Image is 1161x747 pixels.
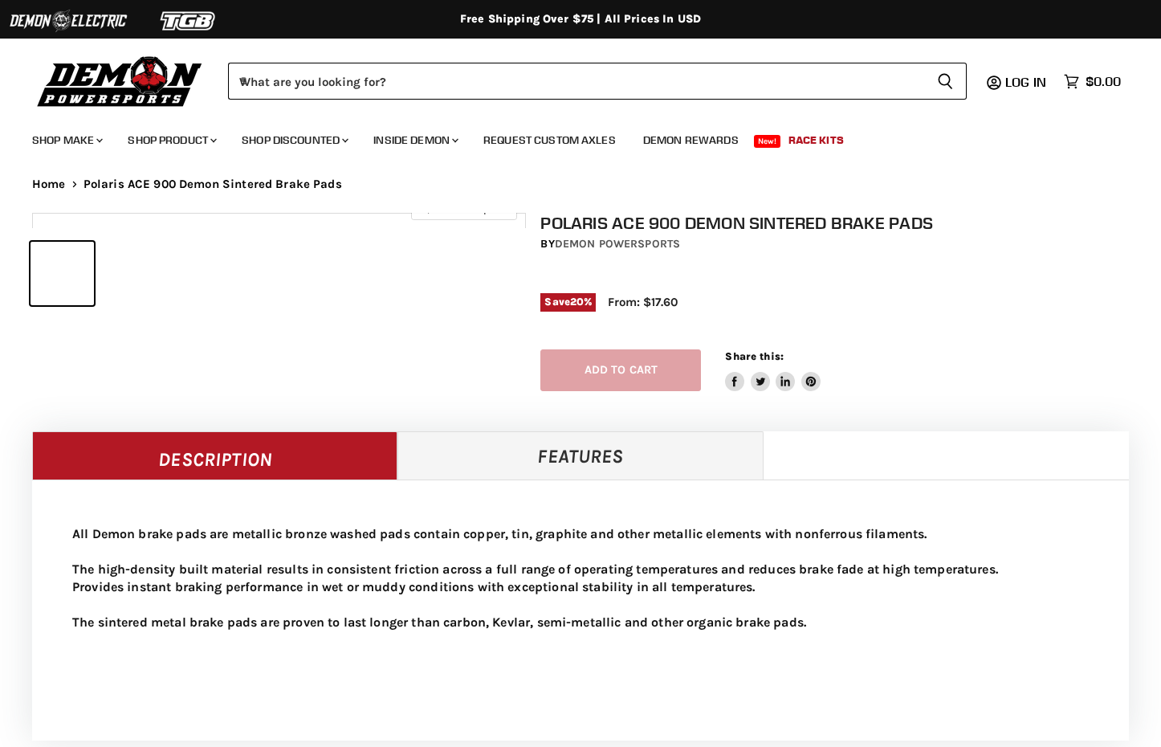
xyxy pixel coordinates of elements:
[608,295,678,309] span: From: $17.60
[228,63,967,100] form: Product
[555,237,680,251] a: Demon Powersports
[84,178,342,191] span: Polaris ACE 900 Demon Sintered Brake Pads
[20,117,1117,157] ul: Main menu
[1056,70,1129,93] a: $0.00
[116,124,226,157] a: Shop Product
[20,124,112,157] a: Shop Make
[471,124,628,157] a: Request Custom Axles
[631,124,751,157] a: Demon Rewards
[725,349,821,392] aside: Share this:
[128,6,249,36] img: TGB Logo 2
[99,242,162,305] button: Polaris ACE 900 Demon Sintered Brake Pads thumbnail
[998,75,1056,89] a: Log in
[540,235,1143,253] div: by
[540,213,1143,233] h1: Polaris ACE 900 Demon Sintered Brake Pads
[754,135,781,148] span: New!
[725,350,783,362] span: Share this:
[1005,74,1046,90] span: Log in
[31,242,94,305] button: Polaris ACE 900 Demon Sintered Brake Pads thumbnail
[570,296,584,308] span: 20
[8,6,128,36] img: Demon Electric Logo 2
[228,63,924,100] input: When autocomplete results are available use up and down arrows to review and enter to select
[419,202,508,214] span: Click to expand
[72,525,1089,631] p: All Demon brake pads are metallic bronze washed pads contain copper, tin, graphite and other meta...
[361,124,468,157] a: Inside Demon
[540,293,596,311] span: Save %
[776,124,856,157] a: Race Kits
[397,431,763,480] a: Features
[230,124,358,157] a: Shop Discounted
[32,52,208,109] img: Demon Powersports
[1086,74,1121,89] span: $0.00
[32,431,397,480] a: Description
[924,63,967,100] button: Search
[32,178,66,191] a: Home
